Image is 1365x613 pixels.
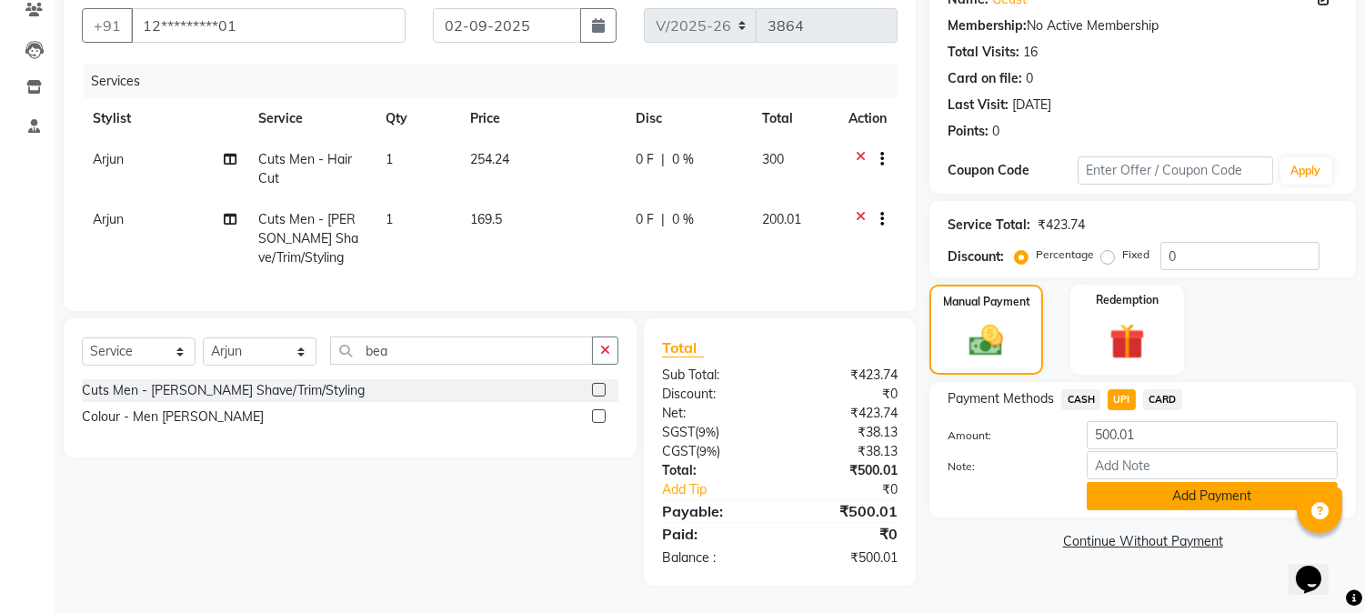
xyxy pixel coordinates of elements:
[802,480,912,499] div: ₹0
[780,366,912,385] div: ₹423.74
[661,150,665,169] span: |
[636,210,654,229] span: 0 F
[662,338,704,357] span: Total
[1026,69,1033,88] div: 0
[948,16,1338,35] div: No Active Membership
[948,161,1078,180] div: Coupon Code
[751,98,838,139] th: Total
[648,385,780,404] div: Discount:
[948,43,1019,62] div: Total Visits:
[648,500,780,522] div: Payable:
[1280,157,1332,185] button: Apply
[948,16,1027,35] div: Membership:
[459,98,625,139] th: Price
[1143,389,1182,410] span: CARD
[762,211,801,227] span: 200.01
[661,210,665,229] span: |
[93,151,124,167] span: Arjun
[959,321,1013,360] img: _cash.svg
[82,98,247,139] th: Stylist
[648,523,780,545] div: Paid:
[1087,482,1338,510] button: Add Payment
[948,122,989,141] div: Points:
[1078,156,1272,185] input: Enter Offer / Coupon Code
[933,532,1352,551] a: Continue Without Payment
[375,98,459,139] th: Qty
[386,151,393,167] span: 1
[672,210,694,229] span: 0 %
[1061,389,1100,410] span: CASH
[780,461,912,480] div: ₹500.01
[948,247,1004,266] div: Discount:
[386,211,393,227] span: 1
[648,366,780,385] div: Sub Total:
[258,211,358,266] span: Cuts Men - [PERSON_NAME] Shave/Trim/Styling
[648,442,780,461] div: ( )
[762,151,784,167] span: 300
[1096,292,1159,308] label: Redemption
[672,150,694,169] span: 0 %
[780,404,912,423] div: ₹423.74
[1122,246,1149,263] label: Fixed
[934,458,1073,475] label: Note:
[662,424,695,440] span: SGST
[636,150,654,169] span: 0 F
[992,122,999,141] div: 0
[780,500,912,522] div: ₹500.01
[625,98,751,139] th: Disc
[1099,319,1156,364] img: _gift.svg
[470,211,502,227] span: 169.5
[780,442,912,461] div: ₹38.13
[1289,540,1347,595] iframe: chat widget
[84,65,911,98] div: Services
[934,427,1073,444] label: Amount:
[780,548,912,568] div: ₹500.01
[948,389,1054,408] span: Payment Methods
[93,211,124,227] span: Arjun
[470,151,509,167] span: 254.24
[948,69,1022,88] div: Card on file:
[838,98,898,139] th: Action
[662,443,696,459] span: CGST
[648,548,780,568] div: Balance :
[948,95,1009,115] div: Last Visit:
[648,461,780,480] div: Total:
[1038,216,1085,235] div: ₹423.74
[699,444,717,458] span: 9%
[943,294,1030,310] label: Manual Payment
[1012,95,1051,115] div: [DATE]
[1087,421,1338,449] input: Amount
[82,407,264,427] div: Colour - Men [PERSON_NAME]
[780,423,912,442] div: ₹38.13
[1087,451,1338,479] input: Add Note
[780,523,912,545] div: ₹0
[780,385,912,404] div: ₹0
[648,404,780,423] div: Net:
[948,216,1030,235] div: Service Total:
[330,337,593,365] input: Search or Scan
[1036,246,1094,263] label: Percentage
[82,8,133,43] button: +91
[131,8,406,43] input: Search by Name/Mobile/Email/Code
[247,98,375,139] th: Service
[698,425,716,439] span: 9%
[82,381,365,400] div: Cuts Men - [PERSON_NAME] Shave/Trim/Styling
[648,423,780,442] div: ( )
[1023,43,1038,62] div: 16
[648,480,802,499] a: Add Tip
[258,151,352,186] span: Cuts Men - Hair Cut
[1108,389,1136,410] span: UPI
